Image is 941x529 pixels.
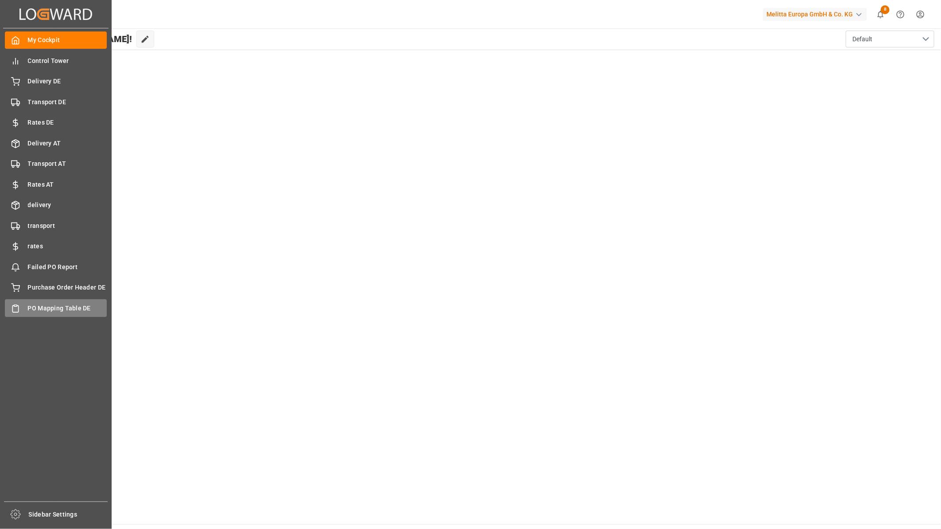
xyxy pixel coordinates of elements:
span: Transport AT [28,159,107,168]
button: Help Center [890,4,910,24]
span: Rates DE [28,118,107,127]
span: rates [28,242,107,251]
a: Transport DE [5,93,107,110]
a: PO Mapping Table DE [5,299,107,317]
span: My Cockpit [28,35,107,45]
a: delivery [5,196,107,214]
span: Transport DE [28,98,107,107]
span: Failed PO Report [28,263,107,272]
a: Delivery AT [5,134,107,152]
span: transport [28,221,107,231]
a: transport [5,217,107,234]
button: Melitta Europa GmbH & Co. KG [763,6,871,23]
a: My Cockpit [5,31,107,49]
span: Sidebar Settings [29,510,108,519]
button: show 8 new notifications [871,4,890,24]
a: Rates AT [5,176,107,193]
span: Delivery DE [28,77,107,86]
a: rates [5,238,107,255]
span: 8 [881,5,890,14]
span: Control Tower [28,56,107,66]
a: Control Tower [5,52,107,69]
span: Hello [PERSON_NAME]! [37,31,132,47]
a: Purchase Order Header DE [5,279,107,296]
span: Delivery AT [28,139,107,148]
span: PO Mapping Table DE [28,304,107,313]
span: Purchase Order Header DE [28,283,107,292]
span: Rates AT [28,180,107,189]
span: delivery [28,200,107,210]
a: Transport AT [5,155,107,172]
div: Melitta Europa GmbH & Co. KG [763,8,867,21]
span: Default [852,35,872,44]
a: Rates DE [5,114,107,131]
a: Failed PO Report [5,258,107,275]
button: open menu [846,31,934,47]
a: Delivery DE [5,73,107,90]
